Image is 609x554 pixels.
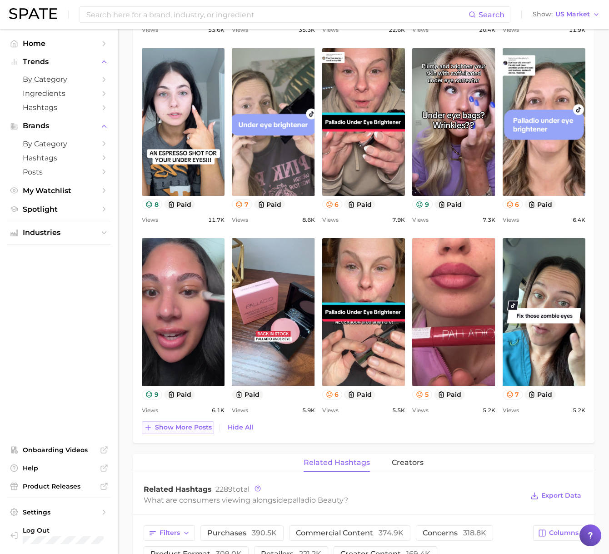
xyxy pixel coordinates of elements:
span: Views [142,405,158,416]
button: Brands [7,119,111,133]
span: Log Out [23,526,105,534]
span: 5.9k [302,405,315,416]
span: Views [232,405,248,416]
button: 7 [503,390,523,399]
span: Views [503,25,519,35]
span: Product Releases [23,482,95,490]
span: Hide All [228,424,253,431]
span: Posts [23,168,95,176]
button: 6 [503,200,523,209]
button: 8 [142,200,162,209]
span: Columns [549,529,579,537]
span: Views [142,25,158,35]
button: 9 [412,200,433,209]
span: creators [392,459,424,467]
a: Home [7,36,111,50]
span: Industries [23,229,95,237]
span: Views [322,215,339,225]
button: paid [344,200,375,209]
span: 5.2k [483,405,495,416]
button: Export Data [528,489,584,502]
a: by Category [7,137,111,151]
span: Views [503,405,519,416]
span: Spotlight [23,205,95,214]
span: Filters [160,529,180,537]
span: 22.6k [389,25,405,35]
button: Hide All [225,421,255,434]
span: Trends [23,58,95,66]
span: Views [322,405,339,416]
span: 35.3k [299,25,315,35]
span: Show [533,12,553,17]
button: paid [254,200,285,209]
button: paid [434,390,465,399]
span: total [215,485,250,494]
span: related hashtags [304,459,370,467]
a: Onboarding Videos [7,443,111,457]
input: Search here for a brand, industry, or ingredient [85,7,469,22]
button: 9 [142,390,162,399]
a: Hashtags [7,151,111,165]
button: Trends [7,55,111,69]
a: Help [7,461,111,475]
span: Views [232,25,248,35]
span: commercial content [296,529,404,537]
button: 6 [322,200,343,209]
span: Related Hashtags [144,485,212,494]
span: 2289 [215,485,233,494]
a: Posts [7,165,111,179]
a: My Watchlist [7,184,111,198]
span: Hashtags [23,103,95,112]
div: What are consumers viewing alongside ? [144,494,524,506]
img: SPATE [9,8,57,19]
span: 11.9k [569,25,585,35]
a: Ingredients [7,86,111,100]
span: Views [232,215,248,225]
span: Show more posts [155,424,212,431]
span: Search [479,10,504,19]
button: paid [434,200,466,209]
span: US Market [555,12,590,17]
span: 5.2k [573,405,585,416]
button: 6 [322,390,343,399]
span: Views [412,25,429,35]
span: Export Data [541,492,581,499]
span: 7.9k [392,215,405,225]
a: Product Releases [7,479,111,493]
span: 318.8k [463,529,486,537]
a: by Category [7,72,111,86]
a: Log out. Currently logged in with e-mail leon@palladiobeauty.com. [7,524,111,547]
span: My Watchlist [23,186,95,195]
span: 6.1k [212,405,225,416]
span: Ingredients [23,89,95,98]
span: 20.4k [479,25,495,35]
span: 7.3k [483,215,495,225]
span: 5.5k [392,405,405,416]
span: palladio beauty [288,496,344,504]
span: Views [503,215,519,225]
span: Brands [23,122,95,130]
span: Settings [23,508,95,516]
span: 11.7k [208,215,225,225]
span: Views [412,405,429,416]
span: Home [23,39,95,48]
button: paid [164,200,195,209]
span: 6.4k [573,215,585,225]
a: Spotlight [7,202,111,216]
span: by Category [23,140,95,148]
button: ShowUS Market [530,9,602,20]
button: paid [232,390,263,399]
span: 390.5k [252,529,277,537]
button: 5 [412,390,432,399]
span: Views [142,215,158,225]
button: Industries [7,226,111,240]
span: Help [23,464,95,472]
span: Onboarding Videos [23,446,95,454]
a: Settings [7,505,111,519]
button: Show more posts [142,421,214,434]
span: 8.6k [302,215,315,225]
span: purchases [207,529,277,537]
span: by Category [23,75,95,84]
span: concerns [423,529,486,537]
button: Columns [533,525,584,541]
